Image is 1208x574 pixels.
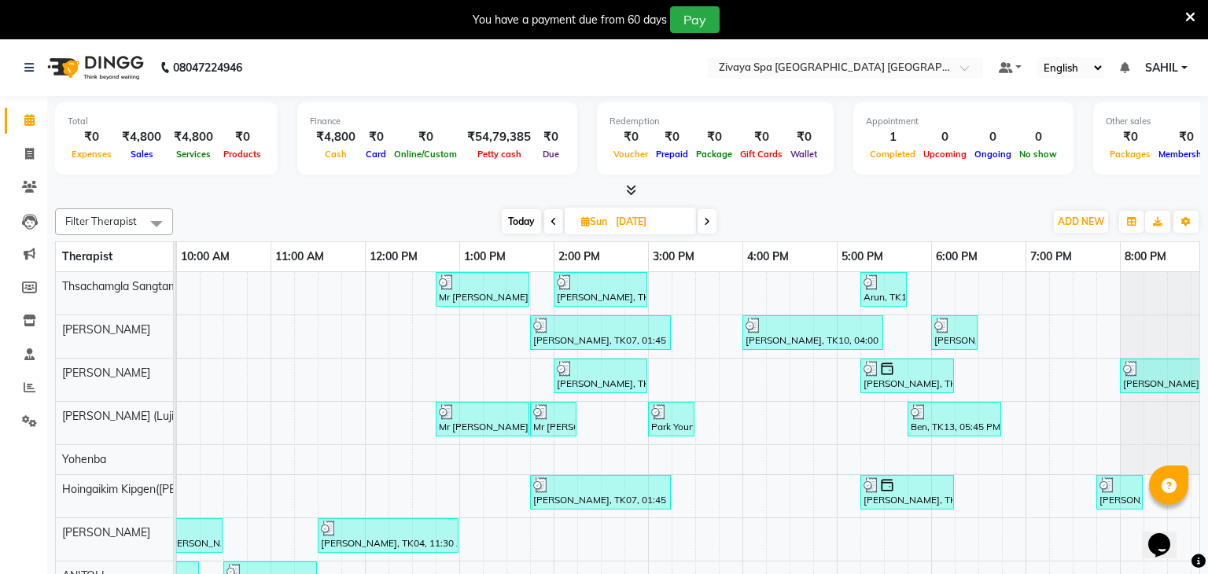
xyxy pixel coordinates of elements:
[736,128,786,146] div: ₹0
[786,149,821,160] span: Wallet
[173,46,242,90] b: 08047224946
[866,128,919,146] div: 1
[319,521,457,550] div: [PERSON_NAME], TK04, 11:30 AM-01:00 PM, Aromatherapy Magic - 90 Mins
[554,245,604,268] a: 2:00 PM
[62,279,223,293] span: Thsachamgla Sangtam (Achum)
[1015,149,1061,160] span: No show
[532,318,669,348] div: [PERSON_NAME], TK07, 01:45 PM-03:15 PM, Royal Siam - 90 Mins
[1106,149,1155,160] span: Packages
[473,149,525,160] span: Petty cash
[473,12,667,28] div: You have a payment due from 60 days
[610,128,652,146] div: ₹0
[168,128,219,146] div: ₹4,800
[650,404,693,434] div: Park Young, TK09, 03:00 PM-03:30 PM, De-Stress Back & Shoulder Massage - 30 Mins
[1098,477,1141,507] div: [PERSON_NAME], TK15, 07:45 PM-08:15 PM, De-Stress Back & Shoulder Massage with Herbal Hot Compres...
[271,245,328,268] a: 11:00 AM
[310,128,362,146] div: ₹4,800
[68,115,265,128] div: Total
[65,215,137,227] span: Filter Therapist
[461,128,537,146] div: ₹54,79,385
[532,404,575,434] div: Mr [PERSON_NAME], TK06, 01:45 PM-02:15 PM, De-Stress Back & Shoulder Massage - 30 Mins
[610,149,652,160] span: Voucher
[744,318,882,348] div: [PERSON_NAME], TK10, 04:00 PM-05:30 PM, Javanese Pampering - 90 Mins
[62,482,250,496] span: Hoingaikim Kipgen([PERSON_NAME])
[1106,128,1155,146] div: ₹0
[786,128,821,146] div: ₹0
[68,149,116,160] span: Expenses
[460,245,510,268] a: 1:00 PM
[62,452,106,466] span: Yohenba
[62,322,150,337] span: [PERSON_NAME]
[532,477,669,507] div: [PERSON_NAME], TK07, 01:45 PM-03:15 PM, Royal Siam - 90 Mins
[539,149,563,160] span: Due
[131,521,221,550] div: YOUNG [PERSON_NAME], TK02, 09:30 AM-10:30 AM, Royal Siam - 60 Mins
[62,249,112,263] span: Therapist
[555,361,646,391] div: [PERSON_NAME], TK08, 02:00 PM-03:00 PM, [GEOGRAPHIC_DATA] - 60 Mins
[310,115,565,128] div: Finance
[649,245,698,268] a: 3:00 PM
[1145,60,1178,76] span: SAHIL
[127,149,157,160] span: Sales
[866,115,1061,128] div: Appointment
[970,149,1015,160] span: Ongoing
[692,149,736,160] span: Package
[502,209,541,234] span: Today
[736,149,786,160] span: Gift Cards
[862,274,905,304] div: Arun, TK12, 05:15 PM-05:45 PM, Signature Foot Massage - 30 Mins
[555,274,646,304] div: [PERSON_NAME], TK08, 02:00 PM-03:00 PM, [GEOGRAPHIC_DATA] - 60 Mins
[172,149,215,160] span: Services
[909,404,1000,434] div: Ben, TK13, 05:45 PM-06:45 PM, Fusion Therapy - 60 Mins
[652,128,692,146] div: ₹0
[321,149,351,160] span: Cash
[577,215,611,227] span: Sun
[537,128,565,146] div: ₹0
[390,149,461,160] span: Online/Custom
[437,404,528,434] div: Mr [PERSON_NAME], TK05, 12:45 PM-01:45 PM, Swedish De-Stress - 60 Mins
[838,245,887,268] a: 5:00 PM
[1015,128,1061,146] div: 0
[932,245,981,268] a: 6:00 PM
[1026,245,1076,268] a: 7:00 PM
[611,210,690,234] input: 2025-08-31
[670,6,720,33] button: Pay
[919,128,970,146] div: 0
[1054,211,1108,233] button: ADD NEW
[1058,215,1104,227] span: ADD NEW
[177,245,234,268] a: 10:00 AM
[743,245,793,268] a: 4:00 PM
[866,149,919,160] span: Completed
[933,318,976,348] div: [PERSON_NAME], TK14, 06:00 PM-06:30 PM, Signature Foot Massage with Hebal Hot Compress - 30 Mins
[62,525,150,539] span: [PERSON_NAME]
[390,128,461,146] div: ₹0
[862,361,952,391] div: [PERSON_NAME], TK11, 05:15 PM-06:15 PM, Fusion Therapy - 60 Mins
[68,128,116,146] div: ₹0
[366,245,422,268] a: 12:00 PM
[219,149,265,160] span: Products
[62,366,150,380] span: [PERSON_NAME]
[652,149,692,160] span: Prepaid
[40,46,148,90] img: logo
[1121,245,1170,268] a: 8:00 PM
[219,128,265,146] div: ₹0
[919,149,970,160] span: Upcoming
[1142,511,1192,558] iframe: chat widget
[862,477,952,507] div: [PERSON_NAME], TK11, 05:15 PM-06:15 PM, Fusion Therapy - 60 Mins
[610,115,821,128] div: Redemption
[62,409,182,423] span: [PERSON_NAME] (Lujik)
[692,128,736,146] div: ₹0
[970,128,1015,146] div: 0
[116,128,168,146] div: ₹4,800
[362,149,390,160] span: Card
[362,128,390,146] div: ₹0
[437,274,528,304] div: Mr [PERSON_NAME], TK05, 12:45 PM-01:45 PM, Swedish De-Stress - 60 Mins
